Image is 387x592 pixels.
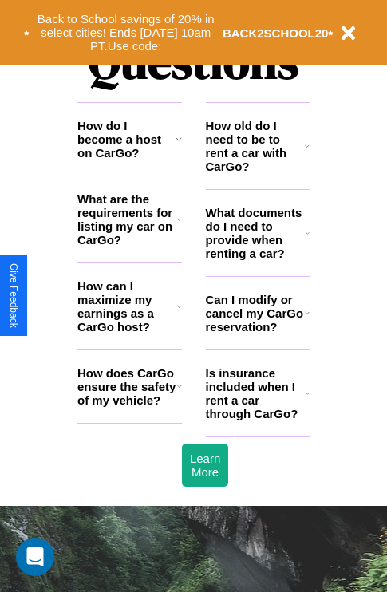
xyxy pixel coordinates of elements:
h3: How do I become a host on CarGo? [77,119,176,160]
h3: Can I modify or cancel my CarGo reservation? [206,293,305,333]
button: Learn More [182,444,228,487]
h3: How can I maximize my earnings as a CarGo host? [77,279,177,333]
div: Give Feedback [8,263,19,328]
h3: Is insurance included when I rent a car through CarGo? [206,366,306,420]
h3: How old do I need to be to rent a car with CarGo? [206,119,306,173]
h3: What are the requirements for listing my car on CarGo? [77,192,177,247]
b: BACK2SCHOOL20 [223,26,329,40]
div: Open Intercom Messenger [16,538,54,576]
button: Back to School savings of 20% in select cities! Ends [DATE] 10am PT.Use code: [30,8,223,57]
h3: How does CarGo ensure the safety of my vehicle? [77,366,177,407]
h3: What documents do I need to provide when renting a car? [206,206,306,260]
